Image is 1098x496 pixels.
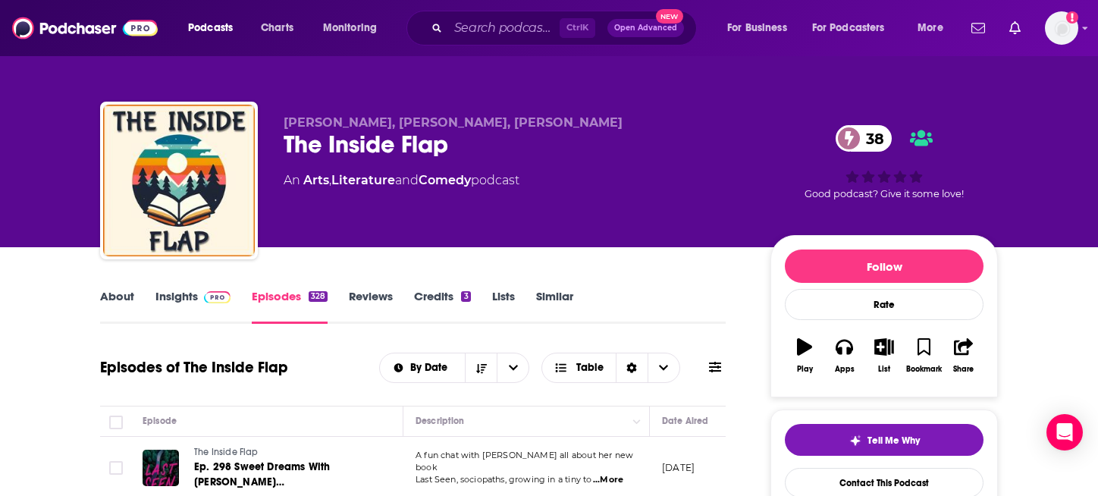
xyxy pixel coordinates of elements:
[576,363,604,373] span: Table
[824,328,864,383] button: Apps
[323,17,377,39] span: Monitoring
[188,17,233,39] span: Podcasts
[284,171,519,190] div: An podcast
[100,289,134,324] a: About
[194,447,259,457] span: The Inside Flap
[12,14,158,42] img: Podchaser - Follow, Share and Rate Podcasts
[284,115,623,130] span: [PERSON_NAME], [PERSON_NAME], [PERSON_NAME]
[309,291,328,302] div: 328
[303,173,329,187] a: Arts
[312,16,397,40] button: open menu
[628,413,646,431] button: Column Actions
[797,365,813,374] div: Play
[1045,11,1078,45] button: Show profile menu
[410,363,453,373] span: By Date
[802,16,907,40] button: open menu
[461,291,470,302] div: 3
[1046,414,1083,450] div: Open Intercom Messenger
[727,17,787,39] span: For Business
[944,328,983,383] button: Share
[1045,11,1078,45] span: Logged in as sierra.swanson
[204,291,231,303] img: Podchaser Pro
[662,461,695,474] p: [DATE]
[1003,15,1027,41] a: Show notifications dropdown
[419,173,471,187] a: Comedy
[785,250,983,283] button: Follow
[965,15,991,41] a: Show notifications dropdown
[541,353,680,383] button: Choose View
[448,16,560,40] input: Search podcasts, credits, & more...
[656,9,683,24] span: New
[143,412,177,430] div: Episode
[904,328,943,383] button: Bookmark
[864,328,904,383] button: List
[194,446,376,460] a: The Inside Flap
[331,173,395,187] a: Literature
[836,125,892,152] a: 38
[414,289,470,324] a: Credits3
[851,125,892,152] span: 38
[593,474,623,486] span: ...More
[492,289,515,324] a: Lists
[416,474,591,485] span: Last Seen, sociopaths, growing in a tiny to
[416,412,464,430] div: Description
[770,115,998,209] div: 38Good podcast? Give it some love!
[717,16,806,40] button: open menu
[177,16,253,40] button: open menu
[785,424,983,456] button: tell me why sparkleTell Me Why
[194,460,376,490] a: Ep. 298 Sweet Dreams With [PERSON_NAME][GEOGRAPHIC_DATA]
[906,365,942,374] div: Bookmark
[616,353,648,382] div: Sort Direction
[421,11,711,46] div: Search podcasts, credits, & more...
[251,16,303,40] a: Charts
[878,365,890,374] div: List
[465,353,497,382] button: Sort Direction
[100,358,288,377] h1: Episodes of The Inside Flap
[109,461,123,475] span: Toggle select row
[380,363,466,373] button: open menu
[349,289,393,324] a: Reviews
[103,105,255,256] img: The Inside Flap
[785,289,983,320] div: Rate
[1045,11,1078,45] img: User Profile
[835,365,855,374] div: Apps
[395,173,419,187] span: and
[155,289,231,324] a: InsightsPodchaser Pro
[252,289,328,324] a: Episodes328
[812,17,885,39] span: For Podcasters
[416,450,633,472] span: A fun chat with [PERSON_NAME] all about her new book
[497,353,529,382] button: open menu
[785,328,824,383] button: Play
[261,17,293,39] span: Charts
[805,188,964,199] span: Good podcast? Give it some love!
[329,173,331,187] span: ,
[662,412,708,430] div: Date Aired
[607,19,684,37] button: Open AdvancedNew
[379,353,530,383] h2: Choose List sort
[953,365,974,374] div: Share
[918,17,943,39] span: More
[536,289,573,324] a: Similar
[907,16,962,40] button: open menu
[560,18,595,38] span: Ctrl K
[1066,11,1078,24] svg: Add a profile image
[867,435,920,447] span: Tell Me Why
[849,435,861,447] img: tell me why sparkle
[614,24,677,32] span: Open Advanced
